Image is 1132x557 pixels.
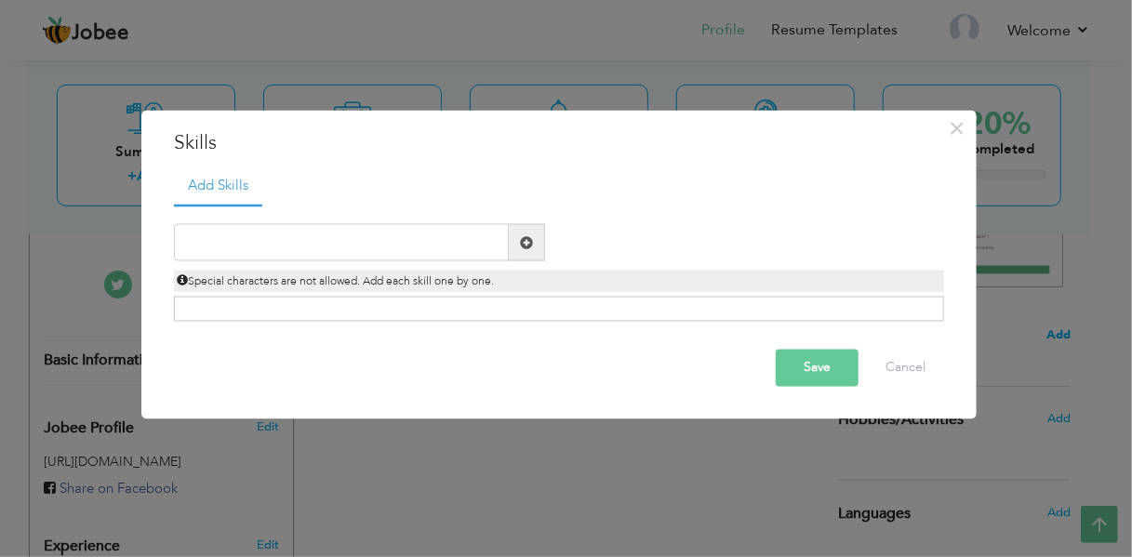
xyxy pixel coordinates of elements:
[174,166,262,206] a: Add Skills
[950,111,966,144] span: ×
[776,350,859,387] button: Save
[174,128,944,156] h3: Skills
[942,113,972,142] button: Close
[867,350,944,387] button: Cancel
[177,273,494,288] span: Special characters are not allowed. Add each skill one by one.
